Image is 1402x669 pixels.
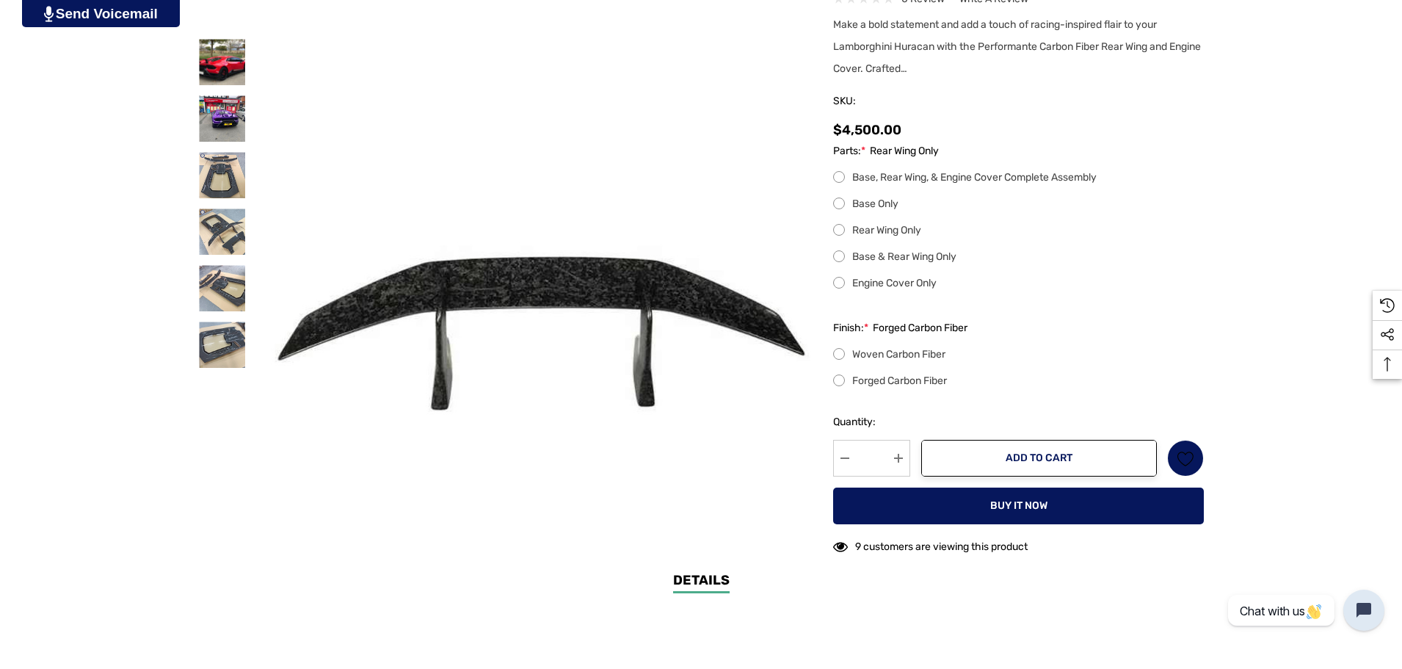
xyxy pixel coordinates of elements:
label: Quantity: [833,413,910,431]
div: 9 customers are viewing this product [833,533,1028,556]
label: Engine Cover Only [833,275,1204,292]
label: Parts: [833,142,1204,160]
img: Lamborghini Huracan Wing and Huracan Engine Cover [199,322,245,368]
svg: Recently Viewed [1380,298,1395,313]
label: Base, Rear Wing, & Engine Cover Complete Assembly [833,169,1204,187]
label: Finish: [833,319,1204,337]
label: Base & Rear Wing Only [833,248,1204,266]
a: Details [673,571,730,593]
svg: Top [1373,357,1402,372]
label: Forged Carbon Fiber [833,372,1204,390]
label: Base Only [833,195,1204,213]
label: Woven Carbon Fiber [833,346,1204,364]
button: Add to Cart [921,440,1157,477]
img: Lamborghini Huracan Wing and Huracan Engine Cover [199,39,245,85]
span: Forged Carbon Fiber [873,319,967,337]
span: SKU: [833,91,907,112]
img: Lamborghini Huracan Wing and Huracan Engine Cover [199,209,245,255]
button: Buy it now [833,488,1204,524]
img: Lamborghini Huracan Wing and Huracan Engine Cover [199,95,245,142]
img: Lamborghini Huracan Wing and Huracan Engine Cover [199,152,245,198]
a: Wish List [1167,440,1204,477]
span: Make a bold statement and add a touch of racing-inspired flair to your Lamborghini Huracan with t... [833,18,1201,75]
img: Lamborghini Huracan Wing and Huracan Engine Cover [199,265,245,311]
img: PjwhLS0gR2VuZXJhdG9yOiBHcmF2aXQuaW8gLS0+PHN2ZyB4bWxucz0iaHR0cDovL3d3dy53My5vcmcvMjAwMC9zdmciIHhtb... [44,6,54,22]
span: Rear Wing Only [870,142,939,160]
svg: Social Media [1380,328,1395,342]
svg: Wish List [1177,450,1194,467]
img: Lamborghini Huracan Wing and Huracan Engine Cover [263,12,816,565]
label: Rear Wing Only [833,222,1204,239]
span: $4,500.00 [833,122,901,138]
